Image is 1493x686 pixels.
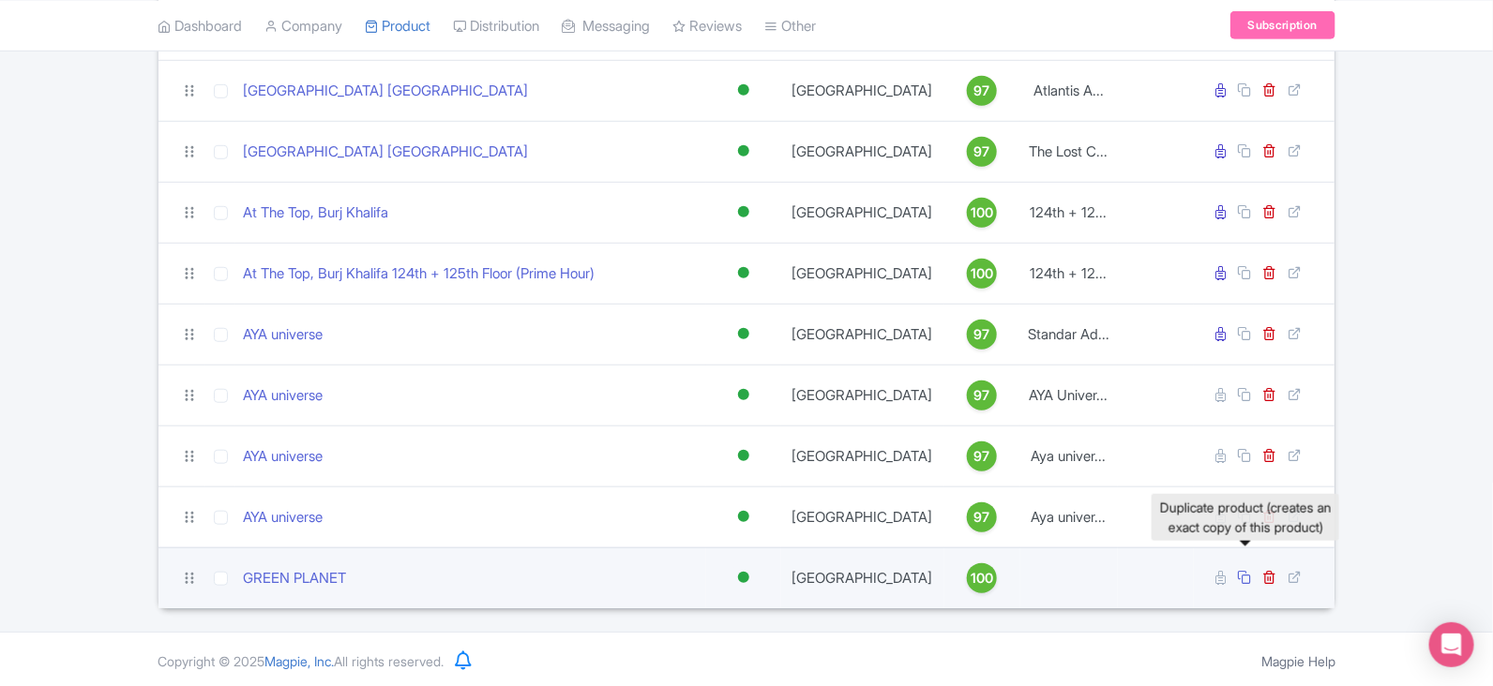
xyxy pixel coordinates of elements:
[243,202,388,224] a: At The Top, Burj Khalifa
[952,320,1013,350] a: 97
[781,182,944,243] td: [GEOGRAPHIC_DATA]
[952,563,1013,593] a: 100
[1020,182,1118,243] td: 124th + 12...
[146,651,455,671] div: Copyright © 2025 All rights reserved.
[243,385,323,407] a: AYA universe
[971,263,993,284] span: 100
[781,243,944,304] td: [GEOGRAPHIC_DATA]
[781,486,944,547] td: [GEOGRAPHIC_DATA]
[1020,243,1118,304] td: 124th + 12...
[264,653,334,669] span: Magpie, Inc.
[1020,425,1118,486] td: Aya univer...
[1230,11,1335,39] a: Subscription
[243,446,323,468] a: AYA universe
[734,442,753,470] div: Active
[781,121,944,182] td: [GEOGRAPHIC_DATA]
[952,76,1013,106] a: 97
[974,385,990,406] span: 97
[781,547,944,608] td: [GEOGRAPHIC_DATA]
[952,137,1013,167] a: 97
[734,138,753,165] div: Active
[243,507,323,529] a: AYA universe
[952,441,1013,471] a: 97
[781,304,944,365] td: [GEOGRAPHIC_DATA]
[781,365,944,425] td: [GEOGRAPHIC_DATA]
[781,425,944,486] td: [GEOGRAPHIC_DATA]
[974,507,990,528] span: 97
[734,564,753,591] div: Active
[734,381,753,409] div: Active
[734,260,753,287] div: Active
[734,321,753,348] div: Active
[952,259,1013,289] a: 100
[734,199,753,226] div: Active
[734,77,753,104] div: Active
[243,263,595,285] a: At The Top, Burj Khalifa 124th + 125th Floor (Prime Hour)
[243,568,346,589] a: GREEN PLANET
[952,502,1013,532] a: 97
[243,142,528,163] a: [GEOGRAPHIC_DATA] [GEOGRAPHIC_DATA]
[974,446,990,467] span: 97
[1020,304,1118,365] td: Standar Ad...
[1152,494,1339,541] div: Duplicate product (creates an exact copy of this product)
[952,380,1013,410] a: 97
[971,202,993,223] span: 100
[243,81,528,102] a: [GEOGRAPHIC_DATA] [GEOGRAPHIC_DATA]
[1020,60,1118,121] td: Atlantis A...
[971,568,993,589] span: 100
[1020,365,1118,425] td: AYA Univer...
[781,60,944,121] td: [GEOGRAPHIC_DATA]
[974,142,990,162] span: 97
[1261,653,1335,669] a: Magpie Help
[974,81,990,101] span: 97
[1020,486,1118,547] td: Aya univer...
[734,503,753,530] div: Active
[1020,121,1118,182] td: The Lost C...
[974,324,990,345] span: 97
[952,198,1013,228] a: 100
[1429,622,1474,667] div: Open Intercom Messenger
[243,324,323,346] a: AYA universe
